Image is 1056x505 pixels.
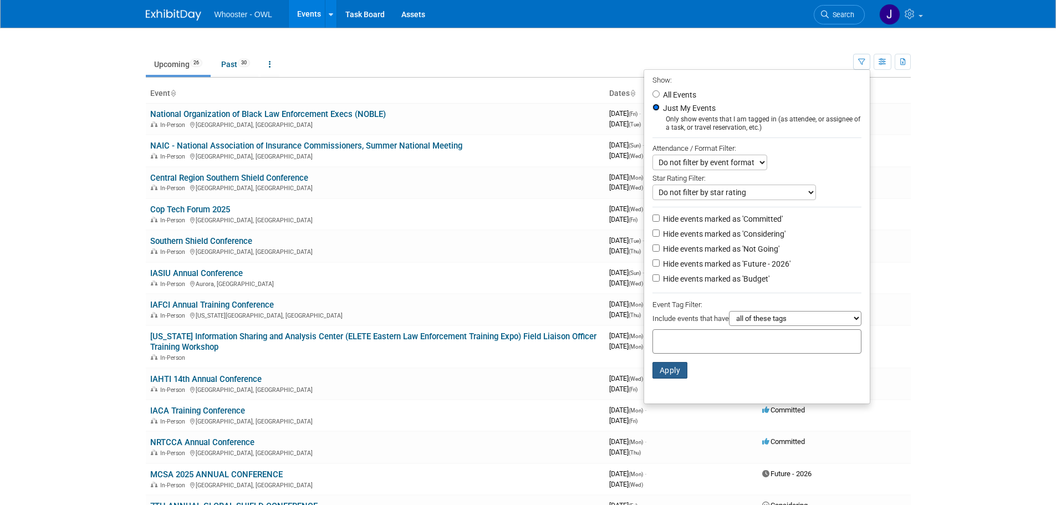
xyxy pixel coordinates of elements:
[160,280,188,288] span: In-Person
[661,228,785,239] label: Hide events marked as 'Considering'
[151,217,157,222] img: In-Person Event
[150,470,283,480] a: MCSA 2025 ANNUAL CONFERENCE
[150,151,600,160] div: [GEOGRAPHIC_DATA], [GEOGRAPHIC_DATA]
[609,374,646,382] span: [DATE]
[629,238,641,244] span: (Tue)
[661,103,716,114] label: Just My Events
[151,418,157,424] img: In-Person Event
[150,406,245,416] a: IACA Training Conference
[609,279,643,287] span: [DATE]
[609,300,646,308] span: [DATE]
[150,480,600,489] div: [GEOGRAPHIC_DATA], [GEOGRAPHIC_DATA]
[150,279,600,288] div: Aurora, [GEOGRAPHIC_DATA]
[213,54,258,75] a: Past30
[629,386,637,392] span: (Fri)
[160,121,188,129] span: In-Person
[170,89,176,98] a: Sort by Event Name
[661,91,696,99] label: All Events
[238,59,250,67] span: 30
[609,416,637,425] span: [DATE]
[642,268,644,277] span: -
[151,248,157,254] img: In-Person Event
[150,374,262,384] a: IAHTI 14th Annual Conference
[160,450,188,457] span: In-Person
[605,84,758,103] th: Dates
[150,268,243,278] a: IASIU Annual Conference
[645,470,646,478] span: -
[151,386,157,392] img: In-Person Event
[160,418,188,425] span: In-Person
[150,247,600,256] div: [GEOGRAPHIC_DATA], [GEOGRAPHIC_DATA]
[609,141,644,149] span: [DATE]
[160,248,188,256] span: In-Person
[160,386,188,394] span: In-Person
[150,310,600,319] div: [US_STATE][GEOGRAPHIC_DATA], [GEOGRAPHIC_DATA]
[609,215,637,223] span: [DATE]
[609,173,646,181] span: [DATE]
[609,109,641,118] span: [DATE]
[160,153,188,160] span: In-Person
[629,280,643,287] span: (Wed)
[150,300,274,310] a: IAFCI Annual Training Conference
[629,142,641,149] span: (Sun)
[151,482,157,487] img: In-Person Event
[151,450,157,455] img: In-Person Event
[609,236,644,244] span: [DATE]
[629,206,643,212] span: (Wed)
[661,258,790,269] label: Hide events marked as 'Future - 2026'
[629,407,643,414] span: (Mon)
[609,448,641,456] span: [DATE]
[629,217,637,223] span: (Fri)
[609,247,641,255] span: [DATE]
[160,217,188,224] span: In-Person
[642,236,644,244] span: -
[150,109,386,119] a: National Organization of Black Law Enforcement Execs (NOBLE)
[629,111,637,117] span: (Fri)
[652,298,861,311] div: Event Tag Filter:
[150,416,600,425] div: [GEOGRAPHIC_DATA], [GEOGRAPHIC_DATA]
[762,406,805,414] span: Committed
[629,185,643,191] span: (Wed)
[609,480,643,488] span: [DATE]
[609,437,646,446] span: [DATE]
[652,115,861,132] div: Only show events that I am tagged in (as attendee, or assignee of a task, or travel reservation, ...
[814,5,865,24] a: Search
[629,450,641,456] span: (Thu)
[151,312,157,318] img: In-Person Event
[160,354,188,361] span: In-Person
[150,173,308,183] a: Central Region Southern Shield Conference
[645,406,646,414] span: -
[160,312,188,319] span: In-Person
[762,470,812,478] span: Future - 2026
[661,243,779,254] label: Hide events marked as 'Not Going'
[829,11,854,19] span: Search
[609,120,641,128] span: [DATE]
[630,89,635,98] a: Sort by Start Date
[151,354,157,360] img: In-Person Event
[151,280,157,286] img: In-Person Event
[629,471,643,477] span: (Mon)
[146,84,605,103] th: Event
[629,175,643,181] span: (Mon)
[609,151,643,160] span: [DATE]
[151,121,157,127] img: In-Person Event
[629,376,643,382] span: (Wed)
[190,59,202,67] span: 26
[629,270,641,276] span: (Sun)
[151,153,157,159] img: In-Person Event
[629,333,643,339] span: (Mon)
[609,385,637,393] span: [DATE]
[629,312,641,318] span: (Thu)
[150,385,600,394] div: [GEOGRAPHIC_DATA], [GEOGRAPHIC_DATA]
[652,362,688,379] button: Apply
[609,470,646,478] span: [DATE]
[160,482,188,489] span: In-Person
[652,73,861,86] div: Show:
[150,437,254,447] a: NRTCCA Annual Conference
[609,406,646,414] span: [DATE]
[609,331,646,340] span: [DATE]
[609,310,641,319] span: [DATE]
[150,205,230,215] a: Cop Tech Forum 2025
[150,183,600,192] div: [GEOGRAPHIC_DATA], [GEOGRAPHIC_DATA]
[215,10,272,19] span: Whooster - OWL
